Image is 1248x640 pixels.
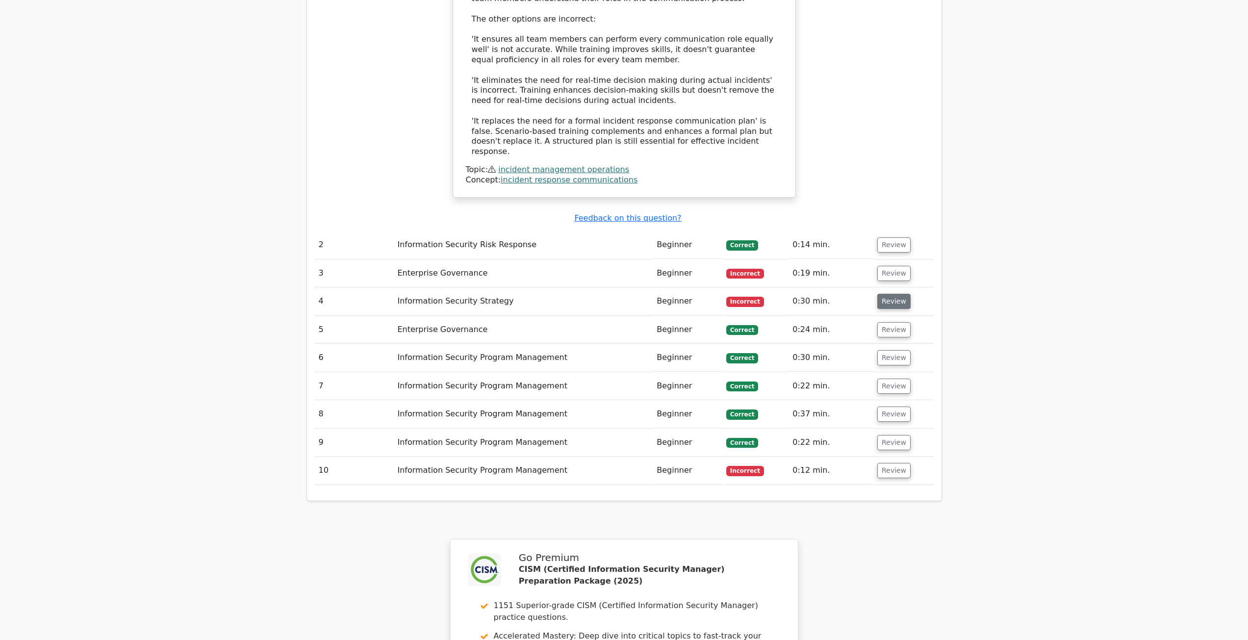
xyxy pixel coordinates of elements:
[466,165,783,175] div: Topic:
[726,410,758,419] span: Correct
[877,350,911,365] button: Review
[653,316,722,344] td: Beginner
[877,294,911,309] button: Review
[877,322,911,337] button: Review
[789,372,873,400] td: 0:22 min.
[653,231,722,259] td: Beginner
[653,400,722,428] td: Beginner
[789,231,873,259] td: 0:14 min.
[726,269,764,279] span: Incorrect
[877,435,911,450] button: Review
[653,429,722,457] td: Beginner
[726,297,764,307] span: Incorrect
[789,457,873,485] td: 0:12 min.
[393,344,653,372] td: Information Security Program Management
[789,259,873,287] td: 0:19 min.
[393,429,653,457] td: Information Security Program Management
[393,287,653,315] td: Information Security Strategy
[789,344,873,372] td: 0:30 min.
[653,457,722,485] td: Beginner
[726,382,758,391] span: Correct
[789,287,873,315] td: 0:30 min.
[393,316,653,344] td: Enterprise Governance
[315,287,394,315] td: 4
[653,287,722,315] td: Beginner
[315,231,394,259] td: 2
[726,466,764,476] span: Incorrect
[726,438,758,448] span: Correct
[466,175,783,185] div: Concept:
[789,316,873,344] td: 0:24 min.
[393,400,653,428] td: Information Security Program Management
[726,353,758,363] span: Correct
[315,316,394,344] td: 5
[877,407,911,422] button: Review
[393,372,653,400] td: Information Security Program Management
[393,259,653,287] td: Enterprise Governance
[315,400,394,428] td: 8
[877,237,911,253] button: Review
[653,344,722,372] td: Beginner
[393,457,653,485] td: Information Security Program Management
[498,165,629,174] a: incident management operations
[877,379,911,394] button: Review
[315,259,394,287] td: 3
[726,240,758,250] span: Correct
[315,429,394,457] td: 9
[315,457,394,485] td: 10
[574,213,681,223] a: Feedback on this question?
[726,325,758,335] span: Correct
[789,429,873,457] td: 0:22 min.
[653,259,722,287] td: Beginner
[501,175,637,184] a: incident response communications
[653,372,722,400] td: Beginner
[393,231,653,259] td: Information Security Risk Response
[315,344,394,372] td: 6
[877,266,911,281] button: Review
[877,463,911,478] button: Review
[315,372,394,400] td: 7
[789,400,873,428] td: 0:37 min.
